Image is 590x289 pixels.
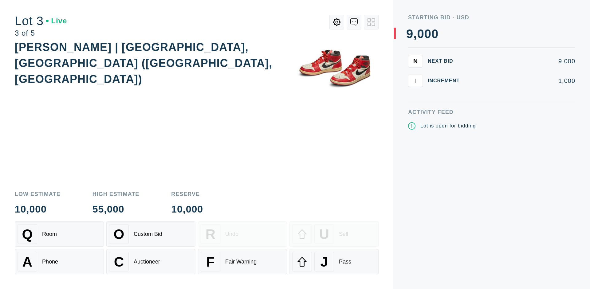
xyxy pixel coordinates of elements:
[289,249,379,274] button: JPass
[206,254,214,270] span: F
[42,259,58,265] div: Phone
[420,122,476,130] div: Lot is open for bidding
[417,28,424,40] div: 0
[15,249,104,274] button: APhone
[198,249,287,274] button: FFair Warning
[42,231,57,237] div: Room
[15,191,61,197] div: Low Estimate
[413,28,417,150] div: ,
[408,15,575,20] div: Starting Bid - USD
[339,259,351,265] div: Pass
[134,231,162,237] div: Custom Bid
[106,221,195,247] button: OCustom Bid
[206,226,215,242] span: R
[171,204,203,214] div: 10,000
[114,226,124,242] span: O
[22,226,33,242] span: Q
[225,231,238,237] div: Undo
[46,17,67,25] div: Live
[470,78,575,84] div: 1,000
[114,254,124,270] span: C
[106,249,195,274] button: CAuctioneer
[339,231,348,237] div: Sell
[171,191,203,197] div: Reserve
[470,58,575,64] div: 9,000
[431,28,439,40] div: 0
[92,204,140,214] div: 55,000
[320,254,328,270] span: J
[289,221,379,247] button: USell
[198,221,287,247] button: RUndo
[428,78,465,83] div: Increment
[22,254,32,270] span: A
[15,221,104,247] button: QRoom
[319,226,329,242] span: U
[408,55,423,67] button: N
[15,15,67,27] div: Lot 3
[415,77,416,84] span: I
[406,28,413,40] div: 9
[92,191,140,197] div: High Estimate
[134,259,160,265] div: Auctioneer
[408,75,423,87] button: I
[15,204,61,214] div: 10,000
[15,41,272,85] div: [PERSON_NAME] | [GEOGRAPHIC_DATA], [GEOGRAPHIC_DATA] ([GEOGRAPHIC_DATA], [GEOGRAPHIC_DATA])
[408,109,575,115] div: Activity Feed
[424,28,431,40] div: 0
[15,29,67,37] div: 3 of 5
[225,259,257,265] div: Fair Warning
[413,57,418,64] span: N
[428,59,465,64] div: Next Bid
